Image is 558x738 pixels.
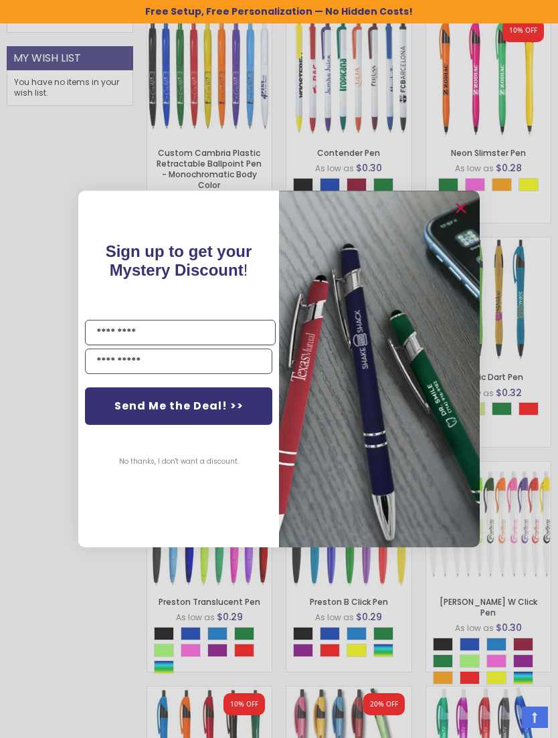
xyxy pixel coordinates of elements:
span: ! [106,242,252,279]
span: Sign up to get your Mystery Discount [106,242,252,279]
button: No thanks, I don't want a discount. [112,445,246,478]
iframe: Google Customer Reviews [448,702,558,738]
button: Send Me the Deal! >> [85,387,272,425]
img: pop-up-image [279,191,480,547]
button: Close dialog [450,197,472,219]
